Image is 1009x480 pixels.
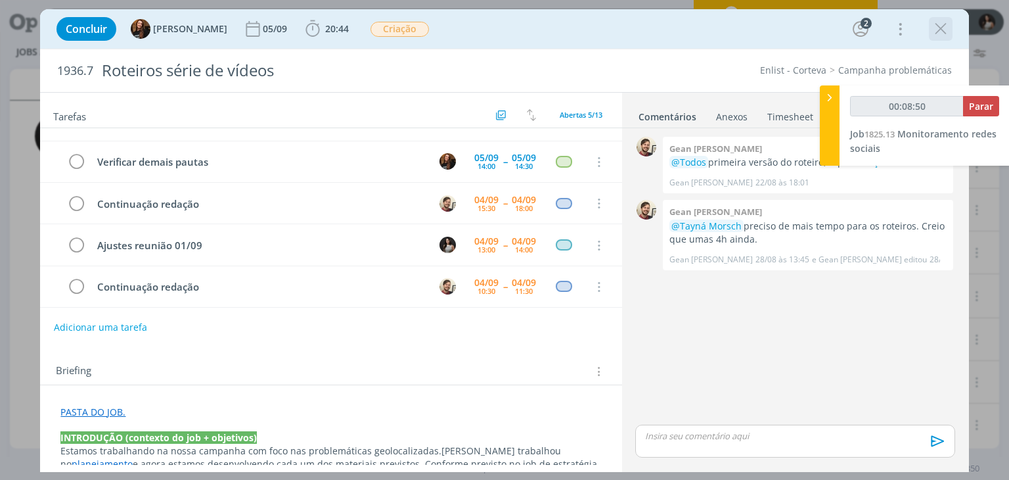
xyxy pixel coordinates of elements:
[560,110,602,120] span: Abertas 5/13
[439,195,456,212] img: G
[850,128,997,155] a: Job1825.13Monitoramento redes sociais
[669,177,753,189] p: Gean [PERSON_NAME]
[669,156,947,169] p: primeira versão do roteiro, aqui:
[263,24,290,34] div: 05/09
[515,287,533,295] div: 11:30
[438,277,458,297] button: G
[56,17,116,41] button: Concluir
[669,206,762,218] b: Gean [PERSON_NAME]
[969,100,993,112] span: Parar
[503,282,507,291] span: --
[861,18,872,29] div: 2
[671,220,742,232] span: @Tayná Morsch
[512,278,536,287] div: 04/09
[930,254,983,266] span: 28/08 às 13:46
[864,128,895,140] span: 1825.13
[60,406,125,418] a: PASTA DO JOB.
[760,64,826,76] a: Enlist - Corteva
[478,162,495,170] div: 14:00
[66,24,107,34] span: Concluir
[60,431,257,444] strong: INTRODUÇÃO (contexto do job + objetivos)
[850,128,997,155] span: Monitoramento redes sociais
[40,9,968,472] div: dialog
[671,156,706,168] span: @Todos
[512,153,536,162] div: 05/09
[478,287,495,295] div: 10:30
[812,254,927,266] span: e Gean [PERSON_NAME] editou
[53,107,86,123] span: Tarefas
[439,153,456,170] img: T
[56,363,91,380] span: Briefing
[131,19,150,39] img: T
[638,105,697,124] a: Comentários
[838,64,952,76] a: Campanha problemáticas
[53,316,148,339] button: Adicionar uma tarefa
[503,241,507,250] span: --
[755,254,809,266] span: 28/08 às 13:45
[669,220,947,247] p: preciso de mais tempo para os roteiros. Creio que umas 4h ainda.
[370,21,430,37] button: Criação
[637,200,656,220] img: G
[503,157,507,166] span: --
[767,105,814,124] a: Timesheet
[503,199,507,208] span: --
[474,237,499,246] div: 04/09
[439,237,456,253] img: C
[438,193,458,213] button: G
[515,246,533,253] div: 14:00
[474,278,499,287] div: 04/09
[91,196,427,212] div: Continuação redação
[91,154,427,170] div: Verificar demais pautas
[637,137,656,156] img: G
[370,22,429,37] span: Criação
[515,204,533,212] div: 18:00
[474,195,499,204] div: 04/09
[438,235,458,255] button: C
[512,237,536,246] div: 04/09
[755,177,809,189] span: 22/08 às 18:01
[325,22,349,35] span: 20:44
[60,444,441,457] span: Estamos trabalhando na nossa campanha com foco nas problemáticas geolocalizadas.
[91,279,427,295] div: Continuação redação
[131,19,227,39] button: T[PERSON_NAME]
[512,195,536,204] div: 04/09
[57,64,93,78] span: 1936.7
[302,18,352,39] button: 20:44
[91,237,427,254] div: Ajustes reunião 01/09
[669,254,753,266] p: Gean [PERSON_NAME]
[963,96,999,116] button: Parar
[439,278,456,295] img: G
[96,55,573,87] div: Roteiros série de vídeos
[527,109,536,121] img: arrow-down-up.svg
[474,153,499,162] div: 05/09
[669,143,762,155] b: Gean [PERSON_NAME]
[478,246,495,253] div: 13:00
[478,204,495,212] div: 15:30
[515,162,533,170] div: 14:30
[438,152,458,172] button: T
[153,24,227,34] span: [PERSON_NAME]
[850,18,871,39] button: 2
[72,458,133,470] a: planejamento
[716,110,748,124] div: Anexos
